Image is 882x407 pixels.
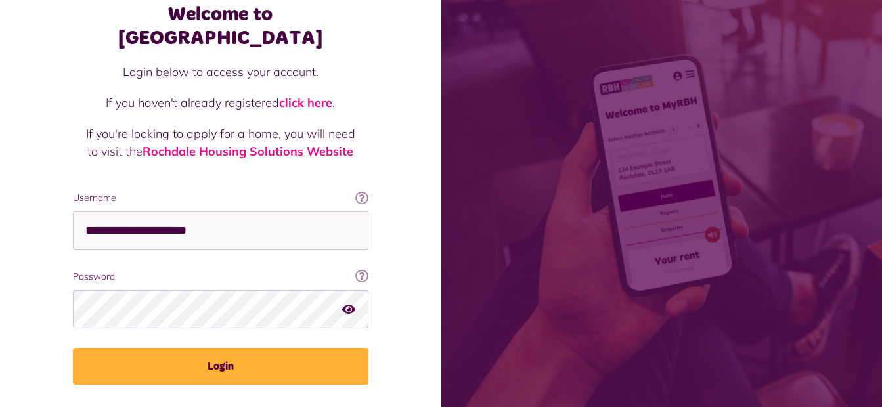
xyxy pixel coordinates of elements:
[86,63,355,81] p: Login below to access your account.
[86,94,355,112] p: If you haven't already registered .
[73,191,368,205] label: Username
[279,95,332,110] a: click here
[73,3,368,50] h1: Welcome to [GEOGRAPHIC_DATA]
[73,270,368,284] label: Password
[86,125,355,160] p: If you're looking to apply for a home, you will need to visit the
[143,144,353,159] a: Rochdale Housing Solutions Website
[73,348,368,385] button: Login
